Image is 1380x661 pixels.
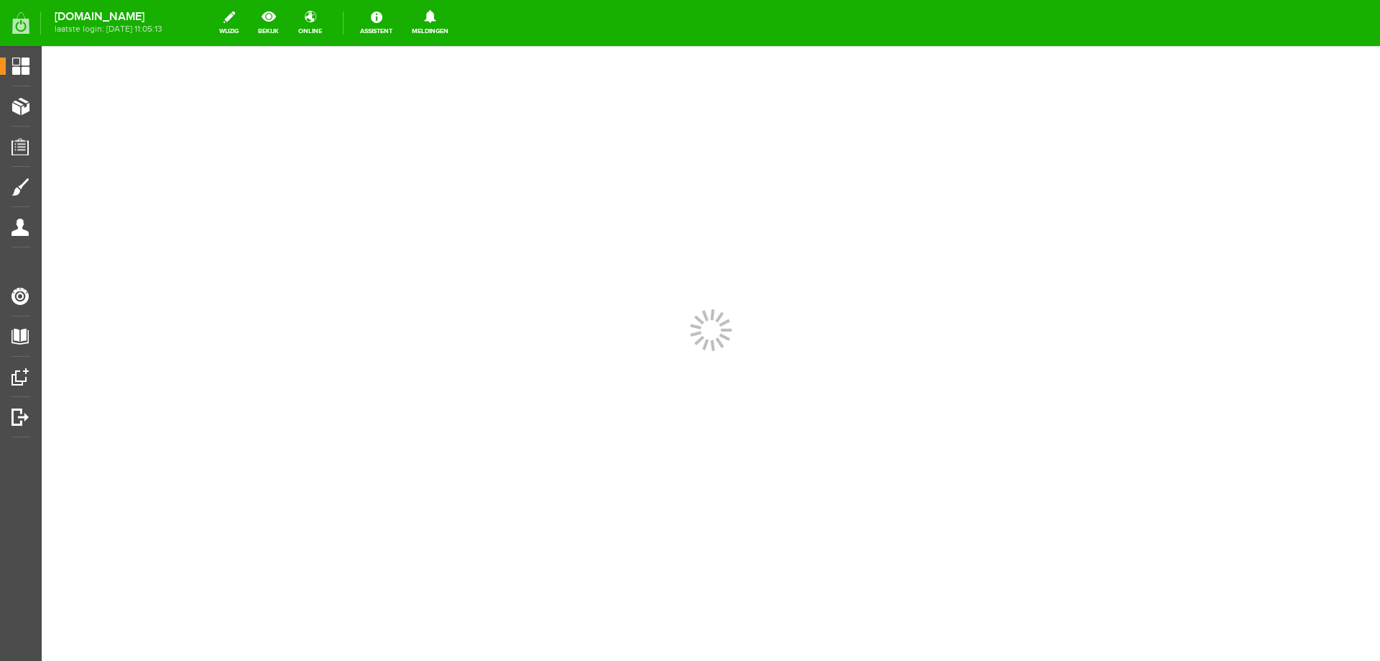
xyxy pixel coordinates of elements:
a: Assistent [351,7,401,39]
a: wijzig [211,7,247,39]
a: bekijk [249,7,287,39]
strong: [DOMAIN_NAME] [55,13,162,21]
a: online [290,7,331,39]
span: laatste login: [DATE] 11:05:13 [55,25,162,33]
a: Meldingen [403,7,457,39]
